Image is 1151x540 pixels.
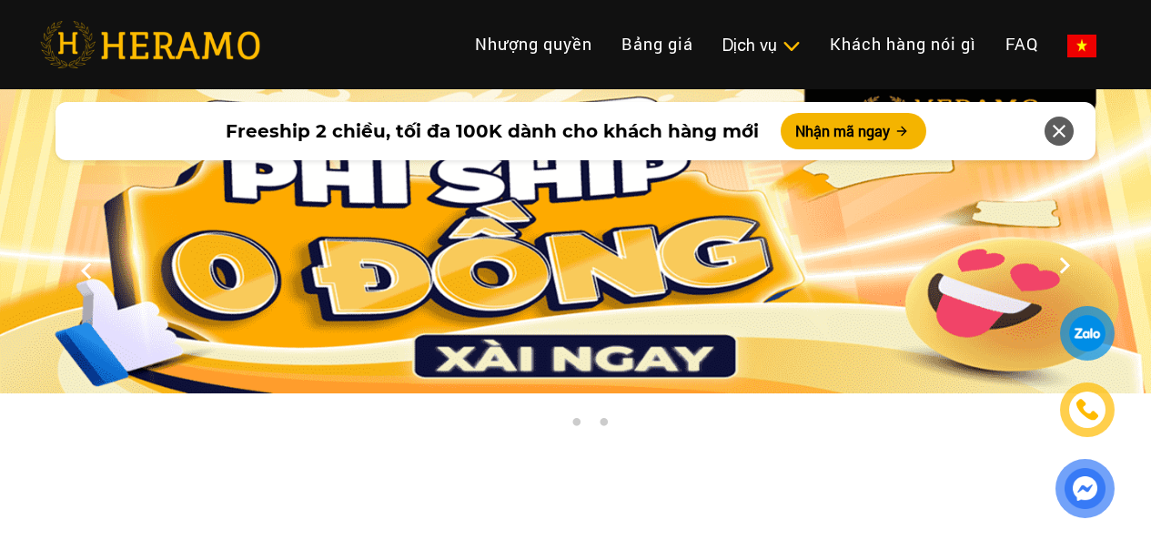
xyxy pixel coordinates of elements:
[460,25,607,64] a: Nhượng quyền
[1063,385,1112,434] a: phone-icon
[781,113,926,149] button: Nhận mã ngay
[1077,400,1097,420] img: phone-icon
[607,25,708,64] a: Bảng giá
[991,25,1053,64] a: FAQ
[540,417,558,435] button: 1
[594,417,612,435] button: 3
[567,417,585,435] button: 2
[40,21,260,68] img: heramo-logo.png
[1067,35,1096,57] img: vn-flag.png
[815,25,991,64] a: Khách hàng nói gì
[782,37,801,56] img: subToggleIcon
[722,33,801,57] div: Dịch vụ
[226,117,759,145] span: Freeship 2 chiều, tối đa 100K dành cho khách hàng mới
